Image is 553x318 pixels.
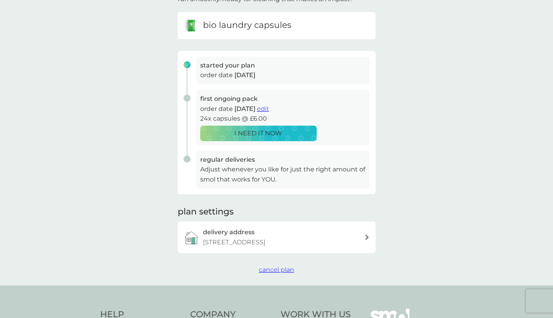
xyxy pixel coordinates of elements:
span: [DATE] [234,105,255,112]
button: I NEED IT NOW [200,126,317,141]
button: edit [257,104,269,114]
span: cancel plan [259,266,294,273]
p: [STREET_ADDRESS] [203,237,265,247]
p: 24x capsules @ £6.00 [200,114,366,124]
p: order date [200,70,366,80]
h3: started your plan [200,60,366,71]
h3: delivery address [203,227,255,237]
p: Adjust whenever you like for just the right amount of smol that works for YOU. [200,164,366,184]
h2: plan settings [178,206,234,218]
img: bio laundry capsules [184,18,199,33]
h3: regular deliveries [200,155,366,165]
p: I NEED IT NOW [234,128,282,138]
button: cancel plan [259,265,294,275]
h6: bio laundry capsules [203,19,291,31]
span: edit [257,105,269,112]
a: delivery address[STREET_ADDRESS] [178,221,376,253]
p: order date [200,104,366,114]
span: [DATE] [234,71,255,79]
h3: first ongoing pack [200,94,366,104]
